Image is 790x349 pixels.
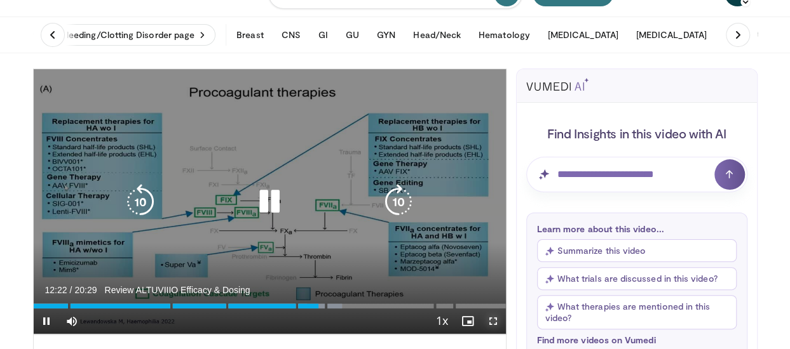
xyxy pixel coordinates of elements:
button: GYN [369,22,403,48]
div: Progress Bar [34,303,506,308]
button: [MEDICAL_DATA] [540,22,626,48]
span: / [70,285,72,295]
button: Pause [34,308,59,334]
button: [MEDICAL_DATA] [629,22,714,48]
img: vumedi-ai-logo.svg [526,78,589,91]
button: Summarize this video [537,239,737,262]
span: 20:29 [74,285,97,295]
button: GU [338,22,367,48]
input: Question for AI [526,157,747,192]
p: Learn more about this video... [537,223,737,234]
button: Fullscreen [480,308,506,334]
button: Enable picture-in-picture mode [455,308,480,334]
button: CNS [274,22,308,48]
video-js: Video Player [34,69,506,334]
span: Review ALTUVIIIO Efficacy & Dosing [104,284,250,296]
button: Mute [59,308,85,334]
button: Hematology [471,22,538,48]
button: What therapies are mentioned in this video? [537,295,737,329]
span: 12:22 [45,285,67,295]
button: Breast [229,22,271,48]
button: What trials are discussed in this video? [537,267,737,290]
button: GI [311,22,336,48]
button: Playback Rate [430,308,455,334]
p: Find more videos on Vumedi [537,334,737,345]
button: Head/Neck [405,22,468,48]
a: Visit Bleeding/Clotting Disorder page [33,24,216,46]
h4: Find Insights in this video with AI [526,125,747,142]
